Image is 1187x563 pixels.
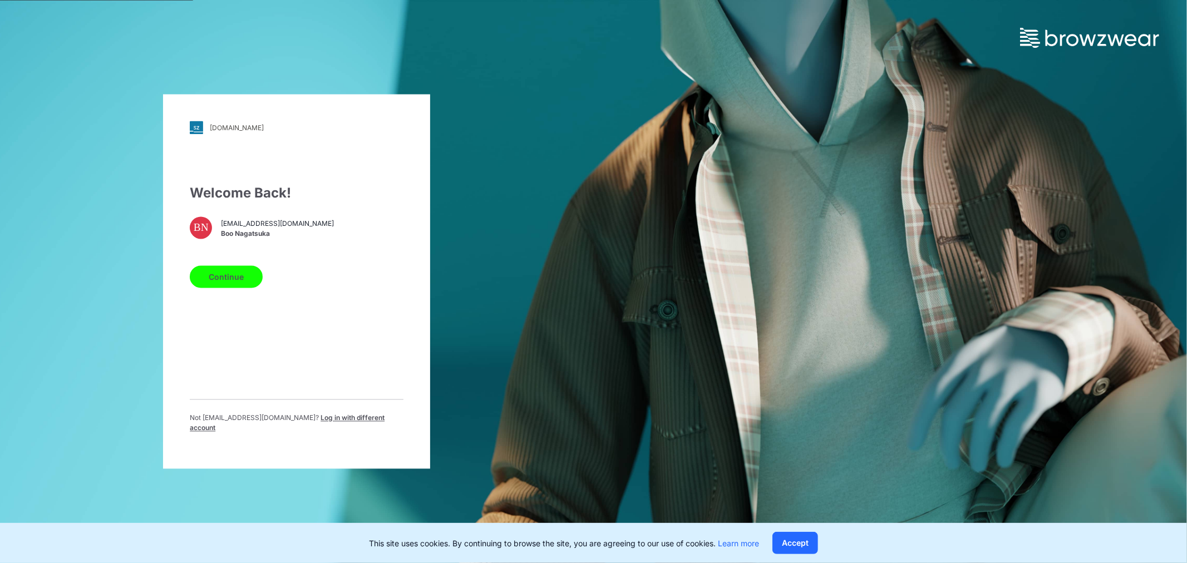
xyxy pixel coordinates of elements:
[718,539,759,548] a: Learn more
[190,121,203,135] img: svg+xml;base64,PHN2ZyB3aWR0aD0iMjgiIGhlaWdodD0iMjgiIHZpZXdCb3g9IjAgMCAyOCAyOCIgZmlsbD0ibm9uZSIgeG...
[190,217,212,239] div: BN
[772,532,818,554] button: Accept
[221,219,334,229] span: [EMAIL_ADDRESS][DOMAIN_NAME]
[190,121,403,135] a: [DOMAIN_NAME]
[1020,28,1159,48] img: browzwear-logo.73288ffb.svg
[190,184,403,204] div: Welcome Back!
[190,413,403,433] p: Not [EMAIL_ADDRESS][DOMAIN_NAME] ?
[210,124,264,132] div: [DOMAIN_NAME]
[221,229,334,239] span: Boo Nagatsuka
[369,537,759,549] p: This site uses cookies. By continuing to browse the site, you are agreeing to our use of cookies.
[190,266,263,288] button: Continue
